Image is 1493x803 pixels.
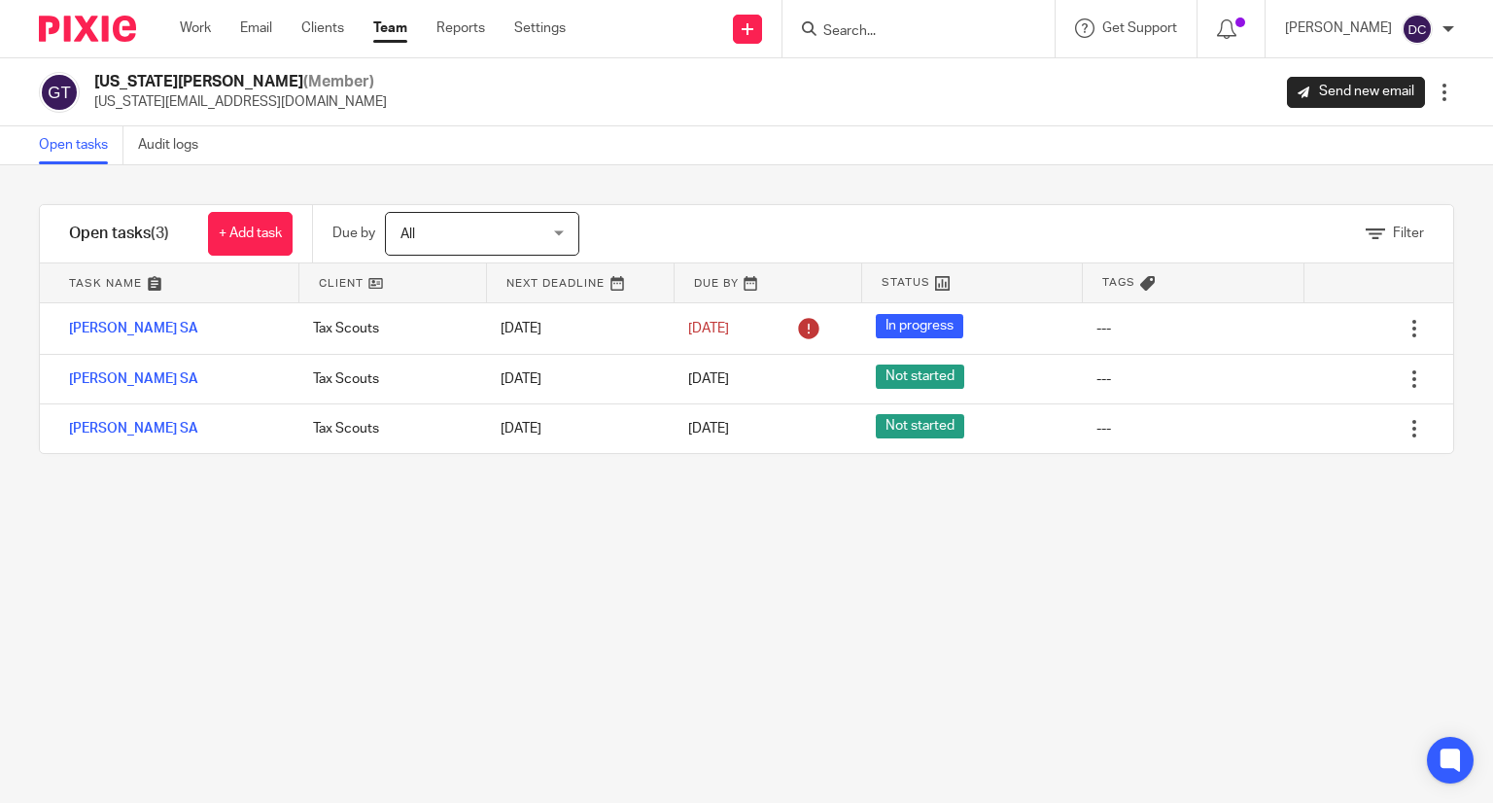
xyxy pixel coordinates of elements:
[1393,227,1424,240] span: Filter
[688,372,729,386] span: [DATE]
[294,360,481,399] div: Tax Scouts
[688,322,729,335] span: [DATE]
[69,224,169,244] h1: Open tasks
[481,309,669,348] div: [DATE]
[301,18,344,38] a: Clients
[39,16,136,42] img: Pixie
[436,18,485,38] a: Reports
[39,72,80,113] img: svg%3E
[1402,14,1433,45] img: svg%3E
[138,126,213,164] a: Audit logs
[39,126,123,164] a: Open tasks
[294,309,481,348] div: Tax Scouts
[69,322,198,335] a: [PERSON_NAME] SA
[294,409,481,448] div: Tax Scouts
[240,18,272,38] a: Email
[400,227,415,241] span: All
[1096,419,1111,438] div: ---
[69,422,198,436] a: [PERSON_NAME] SA
[1285,18,1392,38] p: [PERSON_NAME]
[481,409,669,448] div: [DATE]
[208,212,293,256] a: + Add task
[876,414,964,438] span: Not started
[94,92,387,112] p: [US_STATE][EMAIL_ADDRESS][DOMAIN_NAME]
[373,18,407,38] a: Team
[1287,77,1425,108] a: Send new email
[151,226,169,241] span: (3)
[514,18,566,38] a: Settings
[303,74,374,89] span: (Member)
[1102,274,1135,291] span: Tags
[876,365,964,389] span: Not started
[332,224,375,243] p: Due by
[688,422,729,436] span: [DATE]
[481,360,669,399] div: [DATE]
[821,23,996,41] input: Search
[1096,319,1111,338] div: ---
[180,18,211,38] a: Work
[69,372,198,386] a: [PERSON_NAME] SA
[1102,21,1177,35] span: Get Support
[876,314,963,338] span: In progress
[94,72,387,92] h2: [US_STATE][PERSON_NAME]
[882,274,930,291] span: Status
[1096,369,1111,389] div: ---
